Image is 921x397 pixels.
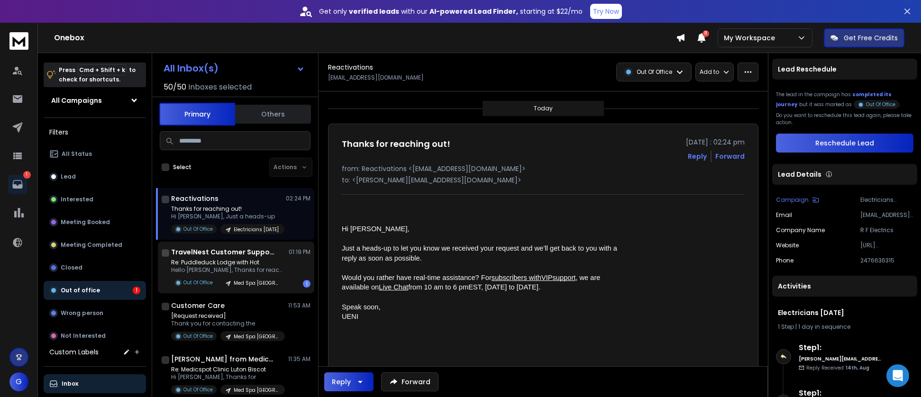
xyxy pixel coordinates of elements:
[61,241,122,249] p: Meeting Completed
[381,372,438,391] button: Forward
[171,194,219,203] h1: Reactivations
[429,7,518,16] strong: AI-powered Lead Finder,
[289,248,310,256] p: 01:19 PM
[776,196,819,204] button: Campaign
[593,7,619,16] p: Try Now
[234,387,279,394] p: Med Spa [GEOGRAPHIC_DATA]
[776,91,913,108] div: The lead in the campaign has but it was marked as .
[183,226,213,233] p: Out Of Office
[61,173,76,180] p: Lead
[44,91,146,110] button: All Campaigns
[700,68,719,76] p: Add to
[171,373,285,381] p: Hi [PERSON_NAME], Thanks for
[288,302,310,309] p: 11:53 AM
[171,266,285,274] p: Hello [PERSON_NAME], Thanks for reaching
[860,211,913,219] p: [EMAIL_ADDRESS][DOMAIN_NAME]
[349,7,399,16] strong: verified leads
[171,320,285,327] p: Thank you for contacting the
[860,196,913,204] p: Electricians [DATE]
[44,213,146,232] button: Meeting Booked
[379,283,408,291] a: Live Chat
[62,150,92,158] p: All Status
[9,372,28,391] button: G
[637,68,672,76] p: Out Of Office
[408,283,540,291] span: from 10 am to 6 pm , [DATE] to [DATE].
[715,152,745,161] div: Forward
[778,323,912,331] div: |
[846,364,869,371] span: 14th, Aug
[234,280,279,287] p: Med Spa [GEOGRAPHIC_DATA]
[171,247,275,257] h1: TravelNest Customer Support
[324,372,374,391] button: Reply
[342,303,380,311] span: Speak soon,
[799,342,882,353] h6: Step 1 :
[171,354,275,364] h1: [PERSON_NAME] from Medicspot
[59,65,136,84] p: Press to check for shortcuts.
[133,287,140,294] div: 1
[44,144,146,163] button: All Status
[159,103,235,126] button: Primary
[23,171,31,179] p: 1
[541,274,553,281] span: VIP
[44,374,146,393] button: Inbox
[590,4,622,19] button: Try Now
[78,64,127,75] span: Cmd + Shift + k
[171,312,285,320] p: [Request received]
[772,276,917,297] div: Activities
[173,163,191,171] label: Select
[51,96,102,105] h1: All Campaigns
[171,213,284,220] p: Hi [PERSON_NAME], Just a heads-up
[342,225,410,233] span: Hi [PERSON_NAME],
[798,323,850,331] span: 1 day in sequence
[303,280,310,288] div: 1
[328,74,424,81] p: [EMAIL_ADDRESS][DOMAIN_NAME]
[342,313,358,320] span: UENI
[62,380,78,388] p: Inbox
[44,281,146,300] button: Out of office1
[188,81,252,93] h3: Inboxes selected
[319,7,583,16] p: Get only with our starting at $22/mo
[534,105,553,112] p: Today
[799,355,882,362] h6: [PERSON_NAME][EMAIL_ADDRESS][DOMAIN_NAME]
[171,205,284,213] p: Thanks for reaching out!
[688,152,707,161] button: Reply
[342,137,450,151] h1: Thanks for reaching out!
[234,333,279,340] p: Med Spa [GEOGRAPHIC_DATA]
[776,134,913,153] button: Reschedule Lead
[44,167,146,186] button: Lead
[61,196,93,203] p: Interested
[492,274,576,281] span: subscribers with support
[860,226,913,234] p: R F Electrics
[778,170,821,179] p: Lead Details
[183,279,213,286] p: Out Of Office
[44,258,146,277] button: Closed
[234,226,279,233] p: Electricians [DATE]
[286,195,310,202] p: 02:24 PM
[702,30,709,37] span: 11
[44,190,146,209] button: Interested
[164,63,219,73] h1: All Inbox(s)
[776,112,913,126] p: Do you want to reschedule this lead again, please take action.
[61,332,106,340] p: Not Interested
[288,355,310,363] p: 11:35 AM
[171,301,225,310] h1: Customer Care
[164,81,186,93] span: 50 / 50
[778,323,794,331] span: 1 Step
[342,244,619,262] span: Just a heads-up to let you know we received your request and we’ll get back to you with a reply a...
[866,101,895,108] p: Out Of Office
[171,366,285,373] p: Re: Medicspot Clinic Luton Biscot
[156,59,312,78] button: All Inbox(s)
[778,308,912,317] h1: Electricians [DATE]
[183,333,213,340] p: Out Of Office
[44,304,146,323] button: Wrong person
[686,137,745,147] p: [DATE] : 02:24 pm
[8,175,27,194] a: 1
[824,28,904,47] button: Get Free Credits
[886,364,909,387] div: Open Intercom Messenger
[171,259,285,266] p: Re: Puddleduck Lodge with Hot
[724,33,779,43] p: My Workspace
[778,64,837,74] p: Lead Reschedule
